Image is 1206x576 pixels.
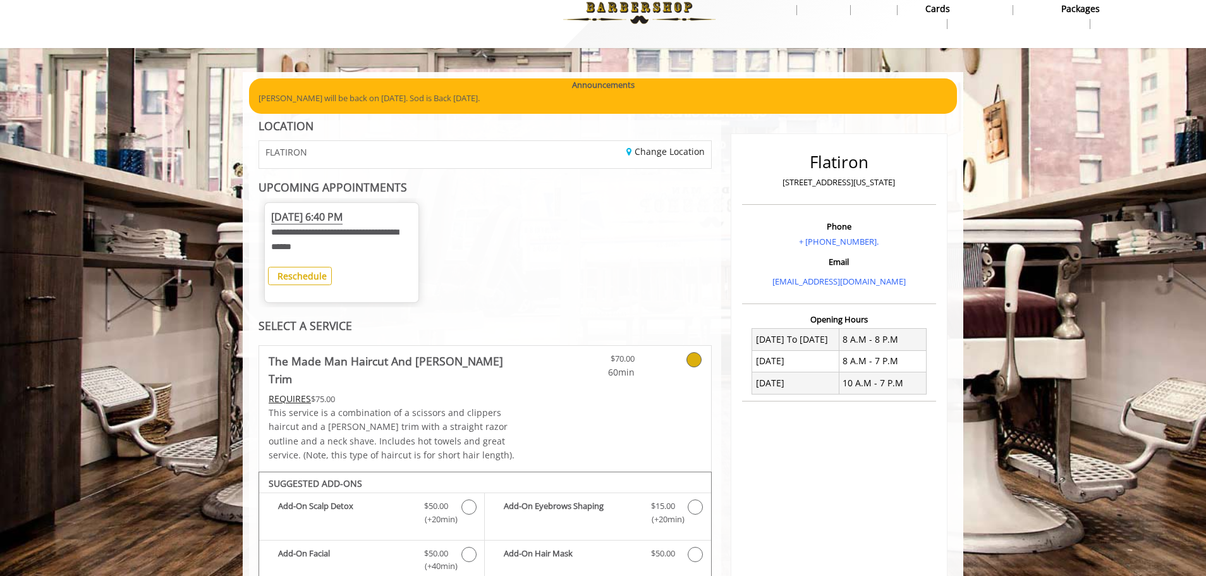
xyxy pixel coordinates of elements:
span: $15.00 [651,499,675,513]
span: (+20min ) [644,513,681,526]
div: SELECT A SERVICE [259,320,712,332]
a: $70.00 [560,346,635,379]
td: 10 A.M - 7 P.M [839,372,926,394]
p: This service is a combination of a scissors and clippers haircut and a [PERSON_NAME] trim with a ... [269,406,523,463]
span: 60min [560,365,635,379]
td: 8 A.M - 8 P.M [839,329,926,350]
a: [EMAIL_ADDRESS][DOMAIN_NAME] [772,276,906,287]
h3: Phone [745,222,933,231]
td: 8 A.M - 7 P.M [839,350,926,372]
b: Add-On Hair Mask [504,547,638,562]
b: Announcements [572,78,635,92]
a: + [PHONE_NUMBER]. [799,236,879,247]
td: [DATE] [752,350,839,372]
b: Add-On Scalp Detox [278,499,411,526]
span: $50.00 [424,547,448,560]
h3: Email [745,257,933,266]
b: The Made Man Haircut And [PERSON_NAME] Trim [269,352,523,388]
span: $50.00 [651,547,675,560]
td: [DATE] [752,372,839,394]
label: Add-On Eyebrows Shaping [491,499,704,529]
p: [STREET_ADDRESS][US_STATE] [745,176,933,189]
b: Add-On Eyebrows Shaping [504,499,638,526]
label: Add-On Scalp Detox [265,499,478,529]
button: Reschedule [268,267,332,285]
p: [PERSON_NAME] will be back on [DATE]. Sod is Back [DATE]. [259,92,947,105]
b: Add-On Facial [278,547,411,573]
a: Change Location [626,145,705,157]
h2: Flatiron [745,153,933,171]
span: $50.00 [424,499,448,513]
span: This service needs some Advance to be paid before we block your appointment [269,393,311,405]
span: (+20min ) [418,513,455,526]
div: $75.00 [269,392,523,406]
td: [DATE] To [DATE] [752,329,839,350]
b: UPCOMING APPOINTMENTS [259,180,407,195]
span: (+40min ) [418,560,455,573]
b: Reschedule [277,270,327,282]
b: LOCATION [259,118,314,133]
b: SUGGESTED ADD-ONS [269,477,362,489]
span: FLATIRON [265,147,307,157]
h3: Opening Hours [742,315,936,324]
span: [DATE] 6:40 PM [271,210,343,224]
label: Add-On Hair Mask [491,547,704,565]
